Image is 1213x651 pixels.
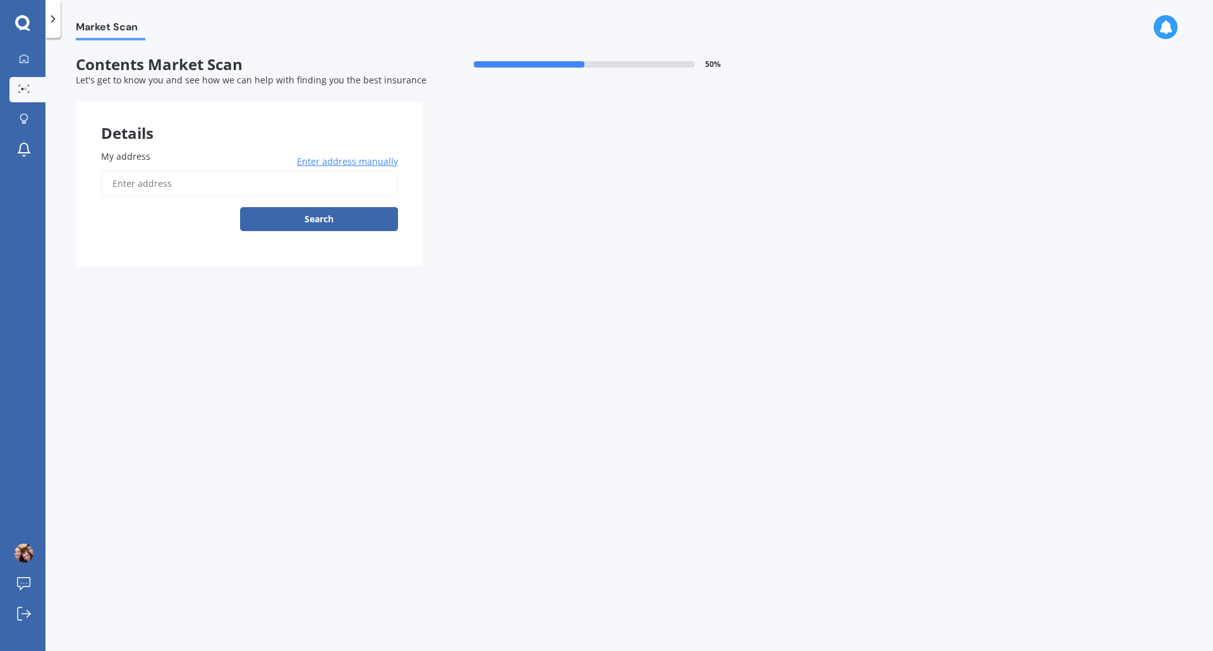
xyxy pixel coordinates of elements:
[76,74,426,86] span: Let's get to know you and see how we can help with finding you the best insurance
[76,102,423,140] div: Details
[101,150,150,162] span: My address
[101,170,398,197] input: Enter address
[240,207,398,231] button: Search
[705,60,721,69] span: 50 %
[76,21,145,38] span: Market Scan
[15,544,33,563] img: ACg8ocLaJk4eGpS6ksm7o3L3Cw_7NOW2vpOJEwJQqZmQ_C0wm00F1pgSMA=s96-c
[76,56,423,74] span: Contents Market Scan
[297,155,398,168] span: Enter address manually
